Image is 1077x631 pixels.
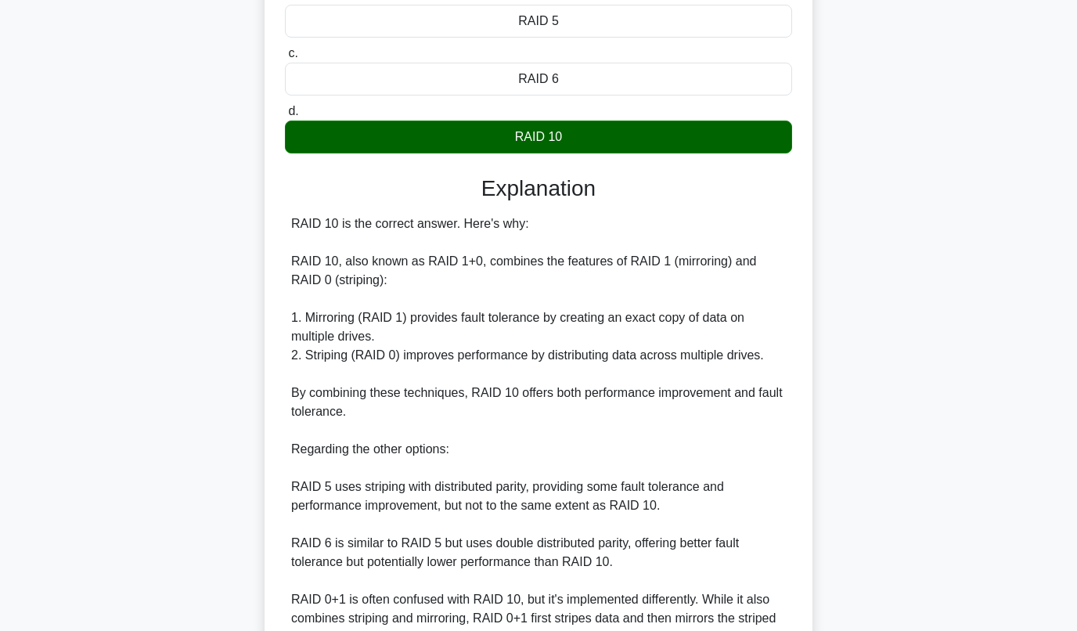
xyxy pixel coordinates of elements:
div: RAID 5 [285,5,792,38]
h3: Explanation [294,175,783,202]
div: RAID 10 [285,121,792,153]
div: RAID 6 [285,63,792,96]
span: d. [288,104,298,117]
span: c. [288,46,297,59]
